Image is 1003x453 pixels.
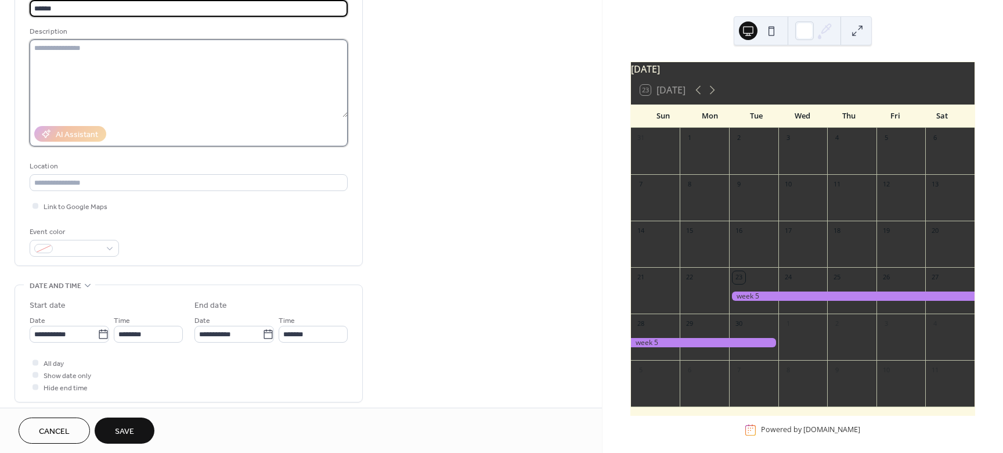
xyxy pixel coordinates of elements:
div: 23 [733,271,745,284]
div: Sun [640,105,687,128]
div: 10 [880,364,893,377]
div: 27 [929,271,941,284]
div: 6 [683,364,696,377]
div: Start date [30,300,66,312]
div: 9 [733,178,745,191]
div: 22 [683,271,696,284]
div: 19 [880,225,893,238]
div: 8 [683,178,696,191]
div: 14 [634,225,647,238]
div: 21 [634,271,647,284]
button: Cancel [19,418,90,444]
div: 1 [683,132,696,145]
div: Tue [733,105,780,128]
div: 11 [831,178,843,191]
div: 30 [733,318,745,330]
div: Description [30,26,345,38]
span: Save [115,426,134,438]
div: 1 [782,318,795,330]
div: Location [30,160,345,172]
span: Date [30,315,45,327]
span: Link to Google Maps [44,201,107,213]
div: 3 [880,318,893,330]
div: End date [194,300,227,312]
div: 11 [929,364,941,377]
div: 5 [634,364,647,377]
span: All day [44,358,64,370]
div: 13 [929,178,941,191]
div: 20 [929,225,941,238]
div: Mon [687,105,733,128]
div: Wed [780,105,826,128]
div: 17 [782,225,795,238]
div: 12 [880,178,893,191]
div: Event color [30,226,117,238]
div: 9 [831,364,843,377]
div: Fri [872,105,919,128]
a: [DOMAIN_NAME] [803,425,860,434]
div: 7 [634,178,647,191]
div: Powered by [761,425,860,434]
div: 18 [831,225,843,238]
div: Sat [919,105,965,128]
span: Time [279,315,295,327]
div: week 5 [729,292,975,301]
div: 5 [880,132,893,145]
button: Save [95,418,154,444]
div: 8 [782,364,795,377]
div: 4 [929,318,941,330]
span: Date and time [30,280,81,292]
span: Show date only [44,370,91,382]
div: 3 [782,132,795,145]
div: 7 [733,364,745,377]
div: week 5 [631,338,778,348]
div: 6 [929,132,941,145]
span: Cancel [39,426,70,438]
div: 10 [782,178,795,191]
div: 15 [683,225,696,238]
div: 24 [782,271,795,284]
div: 29 [683,318,696,330]
div: 2 [733,132,745,145]
div: 16 [733,225,745,238]
div: 2 [831,318,843,330]
div: 28 [634,318,647,330]
span: Date [194,315,210,327]
div: 25 [831,271,843,284]
div: 4 [831,132,843,145]
span: Hide end time [44,382,88,394]
div: Thu [826,105,872,128]
div: 31 [634,132,647,145]
div: 26 [880,271,893,284]
div: [DATE] [631,62,975,76]
span: Time [114,315,130,327]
